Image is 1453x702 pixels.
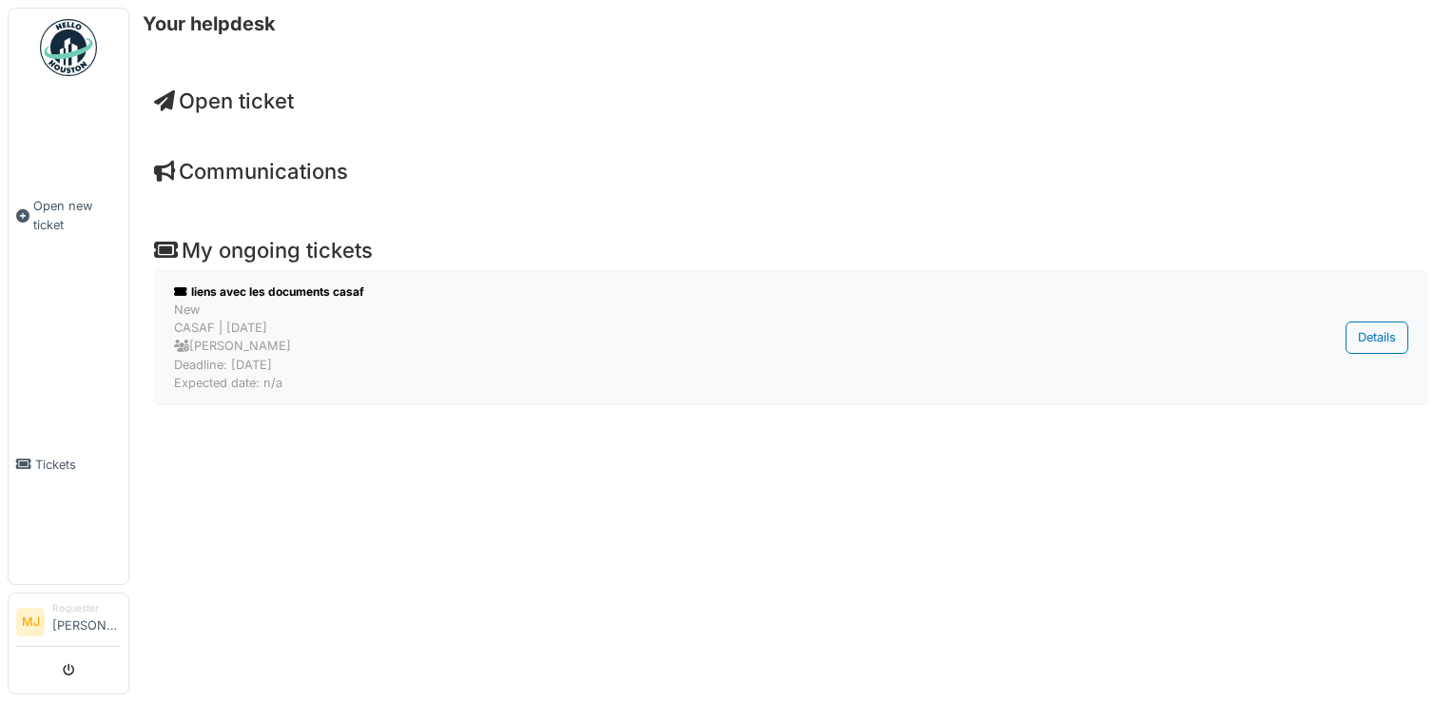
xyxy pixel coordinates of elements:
[16,608,45,636] li: MJ
[9,87,128,344] a: Open new ticket
[52,601,121,615] div: Requester
[174,283,1211,301] div: liens avec les documents casaf
[16,601,121,647] a: MJ Requester[PERSON_NAME]
[33,197,121,233] span: Open new ticket
[35,456,121,474] span: Tickets
[9,344,128,584] a: Tickets
[40,19,97,76] img: Badge_color-CXgf-gQk.svg
[169,279,1413,397] a: liens avec les documents casaf NewCASAF | [DATE] [PERSON_NAME]Deadline: [DATE]Expected date: n/a ...
[154,238,1428,263] h4: My ongoing tickets
[174,301,1211,392] div: New CASAF | [DATE] [PERSON_NAME] Deadline: [DATE] Expected date: n/a
[154,88,294,113] a: Open ticket
[52,601,121,642] li: [PERSON_NAME]
[143,12,276,35] h6: Your helpdesk
[154,159,1428,184] h4: Communications
[1346,322,1408,353] div: Details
